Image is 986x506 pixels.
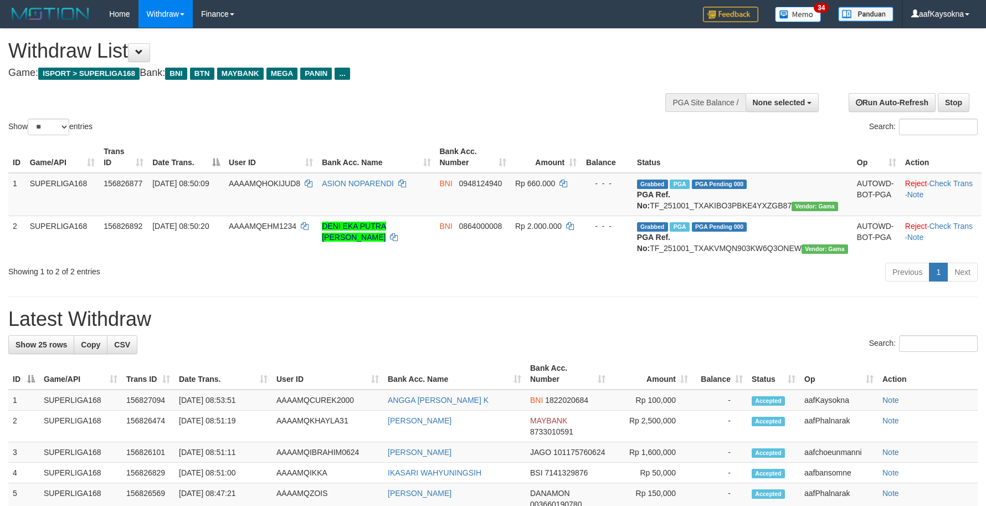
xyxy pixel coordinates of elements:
span: Copy 8733010591 to clipboard [530,427,573,436]
td: TF_251001_TXAKIBO3PBKE4YXZGB87 [633,173,853,216]
td: AAAAMQIBRAHIM0624 [272,442,383,463]
th: User ID: activate to sort column ascending [272,358,383,390]
span: AAAAMQHOKIJUD8 [229,179,300,188]
a: Next [947,263,978,282]
a: ASION NOPARENDI [322,179,394,188]
img: Button%20Memo.svg [775,7,821,22]
th: Amount: activate to sort column ascending [610,358,692,390]
div: - - - [586,221,628,232]
span: Rp 2.000.000 [515,222,562,231]
th: Bank Acc. Name: activate to sort column ascending [317,141,435,173]
span: Marked by aafphoenmanit [670,222,689,232]
th: Game/API: activate to sort column ascending [39,358,122,390]
span: None selected [753,98,805,107]
a: [PERSON_NAME] [388,448,451,457]
span: Copy 7141329876 to clipboard [545,468,588,477]
span: BNI [530,396,543,405]
a: Note [882,448,899,457]
span: Rp 660.000 [515,179,555,188]
span: Copy [81,340,100,349]
th: Trans ID: activate to sort column ascending [122,358,174,390]
a: Reject [905,179,927,188]
td: 4 [8,463,39,483]
select: Showentries [28,119,69,135]
span: [DATE] 08:50:09 [152,179,209,188]
td: [DATE] 08:51:19 [174,411,272,442]
th: Bank Acc. Number: activate to sort column ascending [526,358,610,390]
button: None selected [746,93,819,112]
span: Accepted [752,469,785,478]
span: PGA Pending [692,222,747,232]
label: Search: [869,119,978,135]
td: 156826101 [122,442,174,463]
span: AAAAMQEHM1234 [229,222,296,231]
a: [PERSON_NAME] [388,489,451,498]
th: Bank Acc. Name: activate to sort column ascending [383,358,526,390]
span: ISPORT > SUPERLIGA168 [38,68,140,80]
th: Status: activate to sort column ascending [747,358,800,390]
td: [DATE] 08:51:11 [174,442,272,463]
input: Search: [899,335,978,352]
b: PGA Ref. No: [637,190,670,210]
span: Vendor URL: https://trx31.1velocity.biz [792,202,838,211]
input: Search: [899,119,978,135]
th: Op: activate to sort column ascending [853,141,901,173]
td: aafbansomne [800,463,878,483]
th: Status [633,141,853,173]
span: Accepted [752,489,785,499]
label: Show entries [8,119,93,135]
td: · · [901,173,982,216]
td: aafPhalnarak [800,411,878,442]
span: Grabbed [637,180,668,189]
td: SUPERLIGA168 [39,463,122,483]
td: Rp 100,000 [610,390,692,411]
a: Note [882,489,899,498]
td: AAAAMQIKKA [272,463,383,483]
a: Note [907,233,924,242]
a: Note [882,396,899,405]
th: Game/API: activate to sort column ascending [25,141,99,173]
span: Copy 101175760624 to clipboard [553,448,605,457]
span: ... [335,68,350,80]
span: BNI [440,222,453,231]
td: AAAAMQKHAYLA31 [272,411,383,442]
td: [DATE] 08:53:51 [174,390,272,411]
div: - - - [586,178,628,189]
td: 1 [8,390,39,411]
td: 156826474 [122,411,174,442]
a: Stop [938,93,969,112]
td: 2 [8,411,39,442]
span: Accepted [752,448,785,458]
span: BSI [530,468,543,477]
span: Copy 0864000008 to clipboard [459,222,502,231]
th: ID [8,141,25,173]
img: panduan.png [838,7,893,22]
span: PANIN [300,68,332,80]
td: [DATE] 08:51:00 [174,463,272,483]
span: PGA Pending [692,180,747,189]
h1: Latest Withdraw [8,308,978,330]
td: AUTOWD-BOT-PGA [853,216,901,258]
td: 1 [8,173,25,216]
th: Op: activate to sort column ascending [800,358,878,390]
td: SUPERLIGA168 [39,411,122,442]
th: Trans ID: activate to sort column ascending [99,141,148,173]
img: Feedback.jpg [703,7,758,22]
td: Rp 2,500,000 [610,411,692,442]
th: Date Trans.: activate to sort column ascending [174,358,272,390]
a: IKASARI WAHYUNINGSIH [388,468,481,477]
a: Check Trans [929,222,973,231]
a: CSV [107,335,137,354]
td: Rp 1,600,000 [610,442,692,463]
span: Grabbed [637,222,668,232]
a: Note [907,190,924,199]
span: Copy 0948124940 to clipboard [459,179,502,188]
a: Previous [885,263,929,282]
th: Action [878,358,978,390]
a: ANGGA [PERSON_NAME] K [388,396,489,405]
img: MOTION_logo.png [8,6,93,22]
td: Rp 50,000 [610,463,692,483]
a: Copy [74,335,107,354]
th: ID: activate to sort column descending [8,358,39,390]
td: - [692,463,747,483]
